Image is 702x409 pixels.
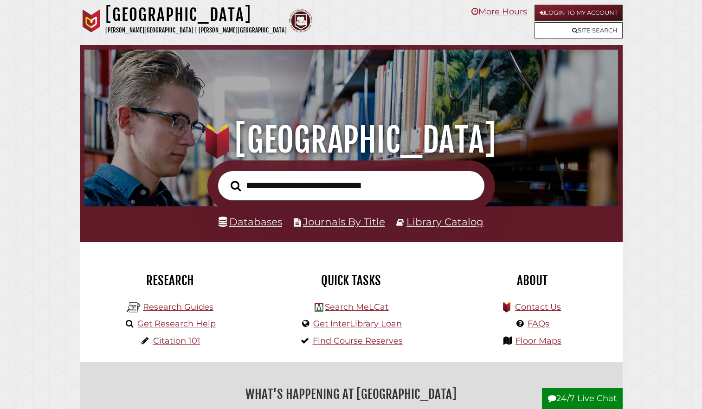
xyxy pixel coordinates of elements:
[105,25,287,36] p: [PERSON_NAME][GEOGRAPHIC_DATA] | [PERSON_NAME][GEOGRAPHIC_DATA]
[535,22,623,38] a: Site Search
[219,216,282,228] a: Databases
[87,383,616,405] h2: What's Happening at [GEOGRAPHIC_DATA]
[231,180,241,191] i: Search
[449,273,616,288] h2: About
[105,5,287,25] h1: [GEOGRAPHIC_DATA]
[153,336,200,346] a: Citation 101
[127,300,141,314] img: Hekman Library Logo
[143,302,213,312] a: Research Guides
[528,319,549,329] a: FAQs
[515,302,561,312] a: Contact Us
[87,273,254,288] h2: Research
[313,319,402,329] a: Get InterLibrary Loan
[315,303,323,312] img: Hekman Library Logo
[325,302,388,312] a: Search MeLCat
[515,336,561,346] a: Floor Maps
[226,178,245,194] button: Search
[80,9,103,32] img: Calvin University
[289,9,312,32] img: Calvin Theological Seminary
[137,319,216,329] a: Get Research Help
[95,120,607,160] h1: [GEOGRAPHIC_DATA]
[268,273,435,288] h2: Quick Tasks
[471,6,527,17] a: More Hours
[303,216,385,228] a: Journals By Title
[535,5,623,21] a: Login to My Account
[406,216,483,228] a: Library Catalog
[313,336,403,346] a: Find Course Reserves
